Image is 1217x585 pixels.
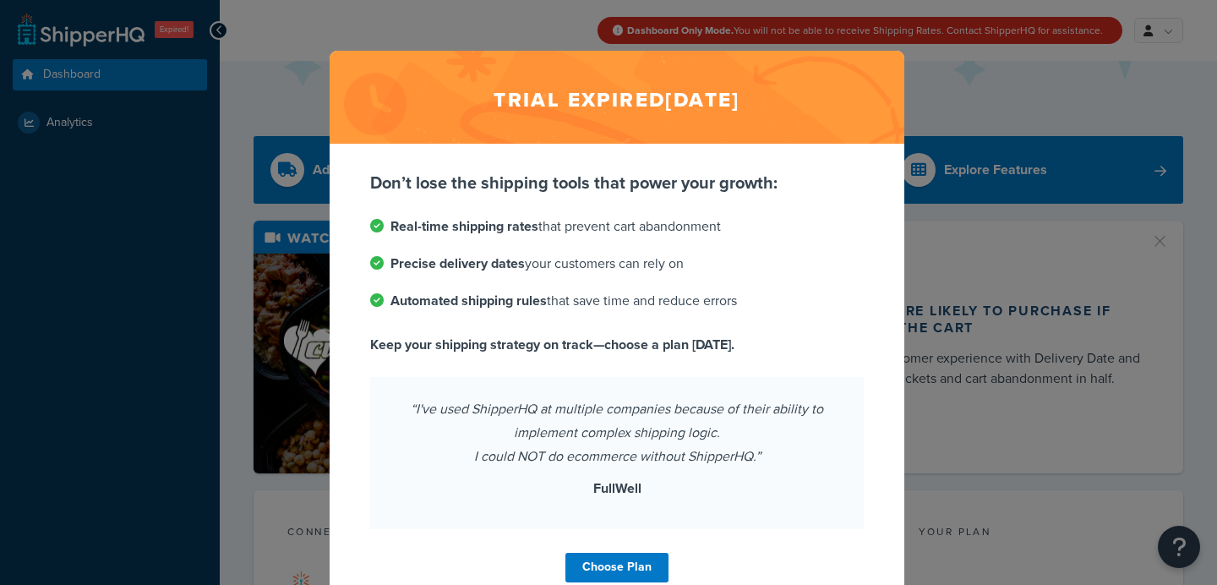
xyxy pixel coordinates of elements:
[330,51,904,144] h2: Trial expired [DATE]
[370,333,864,357] p: Keep your shipping strategy on track—choose a plan [DATE].
[390,397,843,468] p: “I've used ShipperHQ at multiple companies because of their ability to implement complex shipping...
[370,252,864,276] li: your customers can rely on
[390,477,843,500] p: FullWell
[390,291,547,310] strong: Automated shipping rules
[370,215,864,238] li: that prevent cart abandonment
[390,254,525,273] strong: Precise delivery dates
[370,289,864,313] li: that save time and reduce errors
[370,171,864,194] p: Don’t lose the shipping tools that power your growth:
[390,216,538,236] strong: Real-time shipping rates
[565,553,669,582] a: Choose Plan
